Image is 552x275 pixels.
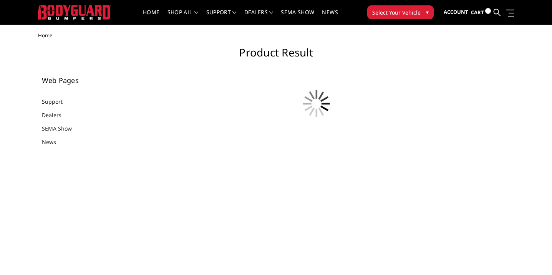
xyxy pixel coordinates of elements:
a: Cart [471,2,491,23]
a: Support [42,98,72,106]
a: shop all [167,10,199,25]
img: BODYGUARD BUMPERS [38,5,111,19]
a: Account [444,2,468,23]
img: preloader.gif [297,84,336,123]
span: ▾ [426,8,429,16]
span: Home [38,32,52,39]
a: SEMA Show [281,10,314,25]
span: Account [444,8,468,15]
span: Cart [471,9,484,16]
a: News [42,138,66,146]
a: News [322,10,338,25]
h1: Product Result [38,46,514,65]
a: Support [206,10,237,25]
a: Home [143,10,159,25]
button: Select Your Vehicle [367,5,434,19]
a: SEMA Show [42,124,81,133]
span: Select Your Vehicle [372,8,421,17]
h5: Web Pages [42,77,125,84]
a: Dealers [42,111,71,119]
a: Dealers [244,10,274,25]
